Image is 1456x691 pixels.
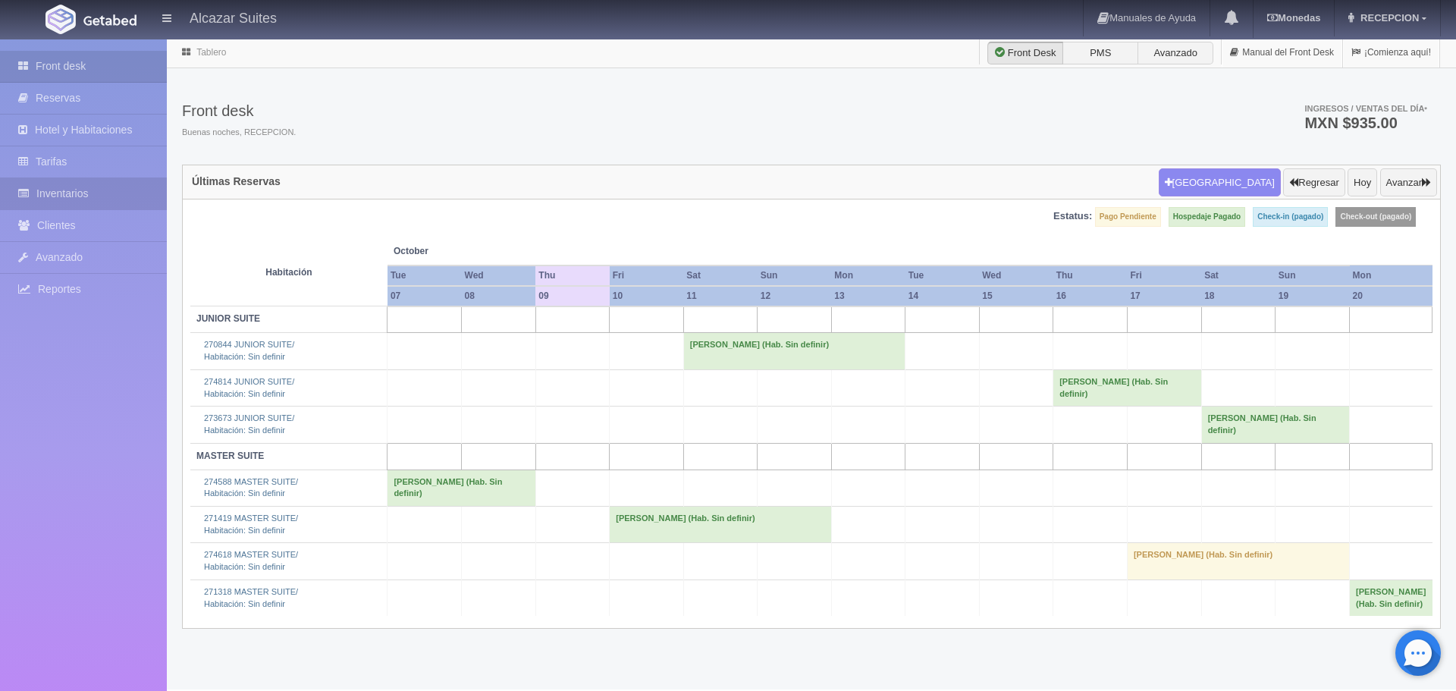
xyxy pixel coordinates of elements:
[1357,12,1419,24] span: RECEPCION
[204,340,294,361] a: 270844 JUNIOR SUITE/Habitación: Sin definir
[83,14,136,26] img: Getabed
[1159,168,1281,197] button: [GEOGRAPHIC_DATA]
[1343,38,1439,68] a: ¡Comienza aquí!
[1304,104,1427,113] span: Ingresos / Ventas del día
[182,102,296,119] h3: Front desk
[1127,265,1201,286] th: Fri
[204,413,294,435] a: 273673 JUNIOR SUITE/Habitación: Sin definir
[1137,42,1213,64] label: Avanzado
[1276,286,1350,306] th: 19
[1127,286,1201,306] th: 17
[265,267,312,278] strong: Habitación
[1053,369,1201,406] td: [PERSON_NAME] (Hab. Sin definir)
[979,286,1053,306] th: 15
[610,286,683,306] th: 10
[196,451,264,461] b: MASTER SUITE
[1350,579,1432,616] td: [PERSON_NAME] (Hab. Sin definir)
[462,286,536,306] th: 08
[1350,265,1432,286] th: Mon
[1053,286,1128,306] th: 16
[388,286,462,306] th: 07
[182,127,296,139] span: Buenas noches, RECEPCION.
[1335,207,1416,227] label: Check-out (pagado)
[394,245,529,258] span: October
[905,286,979,306] th: 14
[1380,168,1437,197] button: Avanzar
[1053,209,1092,224] label: Estatus:
[758,265,832,286] th: Sun
[204,377,294,398] a: 274814 JUNIOR SUITE/Habitación: Sin definir
[388,265,462,286] th: Tue
[196,47,226,58] a: Tablero
[987,42,1063,64] label: Front Desk
[1201,407,1349,443] td: [PERSON_NAME] (Hab. Sin definir)
[190,8,277,27] h4: Alcazar Suites
[758,286,832,306] th: 12
[204,477,298,498] a: 274588 MASTER SUITE/Habitación: Sin definir
[1169,207,1245,227] label: Hospedaje Pagado
[1348,168,1377,197] button: Hoy
[1095,207,1161,227] label: Pago Pendiente
[388,470,535,506] td: [PERSON_NAME] (Hab. Sin definir)
[462,265,536,286] th: Wed
[979,265,1053,286] th: Wed
[1253,207,1328,227] label: Check-in (pagado)
[1276,265,1350,286] th: Sun
[610,507,832,543] td: [PERSON_NAME] (Hab. Sin definir)
[683,333,905,369] td: [PERSON_NAME] (Hab. Sin definir)
[831,265,905,286] th: Mon
[1222,38,1342,68] a: Manual del Front Desk
[1201,286,1276,306] th: 18
[1201,265,1276,286] th: Sat
[1053,265,1128,286] th: Thu
[1283,168,1345,197] button: Regresar
[1350,286,1432,306] th: 20
[683,286,758,306] th: 11
[204,514,298,535] a: 271419 MASTER SUITE/Habitación: Sin definir
[192,176,281,187] h4: Últimas Reservas
[683,265,758,286] th: Sat
[905,265,979,286] th: Tue
[1127,543,1349,579] td: [PERSON_NAME] (Hab. Sin definir)
[1062,42,1138,64] label: PMS
[204,587,298,608] a: 271318 MASTER SUITE/Habitación: Sin definir
[45,5,76,34] img: Getabed
[196,313,260,324] b: JUNIOR SUITE
[1304,115,1427,130] h3: MXN $935.00
[1267,12,1320,24] b: Monedas
[831,286,905,306] th: 13
[610,265,683,286] th: Fri
[535,265,609,286] th: Thu
[535,286,609,306] th: 09
[204,550,298,571] a: 274618 MASTER SUITE/Habitación: Sin definir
